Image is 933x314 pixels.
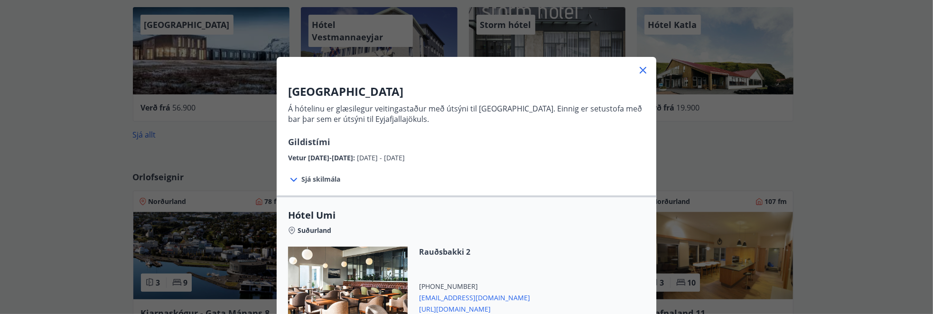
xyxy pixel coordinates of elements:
[419,282,530,291] span: [PHONE_NUMBER]
[288,209,645,222] span: Hótel Umi
[288,153,357,162] span: Vetur [DATE]-[DATE] :
[419,247,530,257] span: Rauðsbakki 2
[298,226,331,235] span: Suðurland
[288,103,645,124] p: Á hótelinu er glæsilegur veitingastaður með útsýni til [GEOGRAPHIC_DATA]. Einnig er setustofa með...
[288,136,330,148] span: Gildistími
[357,153,405,162] span: [DATE] - [DATE]
[301,175,340,184] span: Sjá skilmála
[288,83,645,100] h3: [GEOGRAPHIC_DATA]
[419,291,530,303] span: [EMAIL_ADDRESS][DOMAIN_NAME]
[419,303,530,314] span: [URL][DOMAIN_NAME]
